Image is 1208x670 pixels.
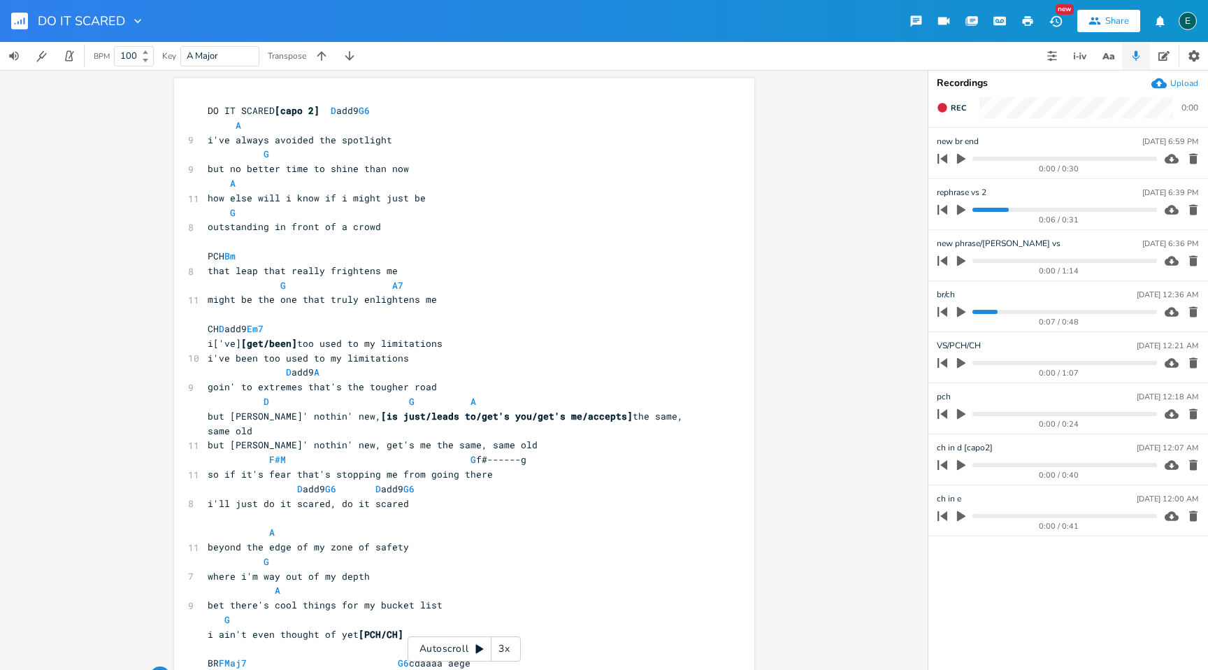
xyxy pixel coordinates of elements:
[1142,240,1198,248] div: [DATE] 6:36 PM
[1137,495,1198,503] div: [DATE] 12:00 AM
[359,628,403,641] span: [PCH/CH]
[1137,444,1198,452] div: [DATE] 12:07 AM
[1170,78,1198,89] div: Upload
[208,337,443,350] span: i['ve] too used to my limitations
[1056,4,1074,15] div: New
[162,52,176,60] div: Key
[208,352,409,364] span: i've been too used to my limitations
[208,570,370,583] span: where i'm way out of my depth
[961,369,1157,377] div: 0:00 / 1:07
[241,337,297,350] span: [get/been]
[208,599,443,611] span: bet there's cool things for my bucket list
[208,220,381,233] span: outstanding in front of a crowd
[961,165,1157,173] div: 0:00 / 0:30
[375,483,381,495] span: D
[961,318,1157,326] div: 0:07 / 0:48
[961,267,1157,275] div: 0:00 / 1:14
[224,613,230,626] span: G
[38,15,125,27] span: DO IT SCARED
[961,216,1157,224] div: 0:06 / 0:31
[208,628,403,641] span: i ain't even thought of yet
[224,250,236,262] span: Bm
[470,395,476,408] span: A
[398,657,409,669] span: G6
[1181,104,1198,112] div: 0:00
[208,453,526,466] span: f#------g
[491,636,517,662] div: 3x
[208,250,252,262] span: PCH
[297,483,303,495] span: D
[208,439,538,451] span: but [PERSON_NAME]' nothin' new, get's me the same, same old
[208,410,689,437] span: but [PERSON_NAME]' nothin' new, the same, same old
[208,541,409,553] span: beyond the edge of my zone of safety
[381,410,633,422] span: [is just/leads to/get's you/get's me/accepts]
[937,288,955,301] span: br/ch
[931,97,972,119] button: Rec
[264,395,269,408] span: D
[961,420,1157,428] div: 0:00 / 0:24
[1137,342,1198,350] div: [DATE] 12:21 AM
[937,135,979,148] span: new br end
[1042,8,1070,34] button: New
[208,162,409,175] span: but no better time to shine than now
[208,366,319,378] span: add9
[470,453,476,466] span: G
[1179,12,1197,30] div: edenmusic
[937,492,961,506] span: ch in e
[208,322,264,335] span: CH add9
[937,390,951,404] span: pch
[1179,5,1197,37] button: E
[264,148,269,160] span: G
[208,134,392,146] span: i've always avoided the spotlight
[230,177,236,190] span: A
[1151,76,1198,91] button: Upload
[961,471,1157,479] div: 0:00 / 0:40
[269,453,286,466] span: F#M
[1137,291,1198,299] div: [DATE] 12:36 AM
[247,322,264,335] span: Em7
[1142,138,1198,145] div: [DATE] 6:59 PM
[208,380,437,393] span: goin' to extremes that's the tougher road
[208,497,409,510] span: i'll just do it scared, do it scared
[1137,393,1198,401] div: [DATE] 12:18 AM
[208,264,398,277] span: that leap that really frightens me
[937,186,986,199] span: rephrase vs 2
[937,237,1060,250] span: new phrase/[PERSON_NAME] vs
[937,441,993,455] span: ch in d [capo2]
[392,279,403,292] span: A7
[264,555,269,568] span: G
[280,279,286,292] span: G
[230,206,236,219] span: G
[269,526,275,539] span: A
[951,103,966,113] span: Rec
[314,366,319,378] span: A
[208,293,437,306] span: might be the one that truly enlightens me
[325,483,336,495] span: G6
[275,584,280,597] span: A
[359,104,370,117] span: G6
[208,657,470,669] span: BR cdaaaa aege
[268,52,306,60] div: Transpose
[408,636,521,662] div: Autoscroll
[937,78,1200,88] div: Recordings
[1142,189,1198,197] div: [DATE] 6:39 PM
[961,522,1157,530] div: 0:00 / 0:41
[275,104,319,117] span: [capo 2]
[219,657,247,669] span: FMaj7
[403,483,415,495] span: G6
[219,322,224,335] span: D
[236,119,241,131] span: A
[1105,15,1129,27] div: Share
[286,366,292,378] span: D
[94,52,110,60] div: BPM
[331,104,336,117] span: D
[208,468,493,480] span: so if it's fear that's stopping me from going there
[409,395,415,408] span: G
[937,339,981,352] span: VS/PCH/CH
[208,192,426,204] span: how else will i know if i might just be
[1077,10,1140,32] button: Share
[208,104,375,117] span: DO IT SCARED add9
[208,483,420,495] span: add9 add9
[187,50,218,62] span: A Major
